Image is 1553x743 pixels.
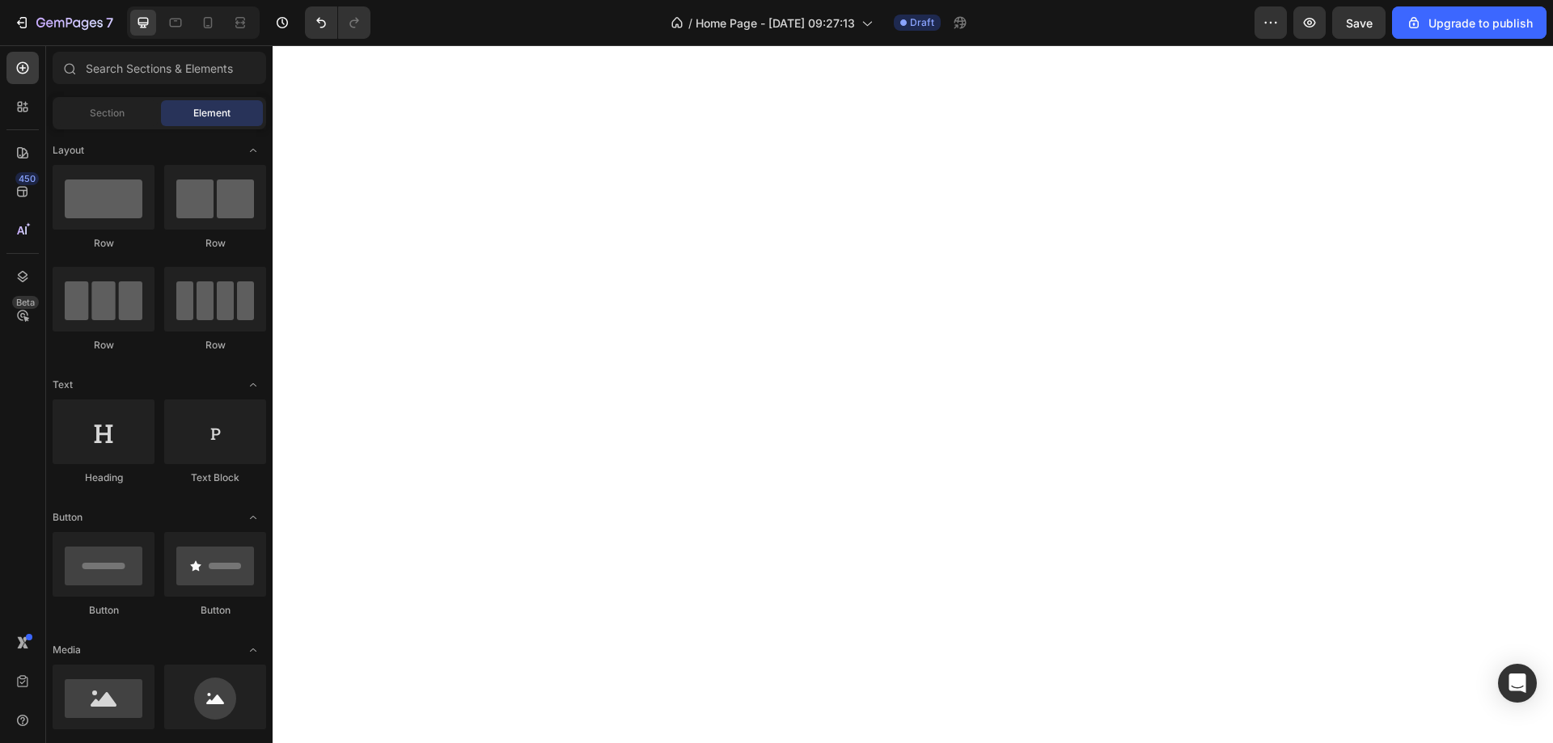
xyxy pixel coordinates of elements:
[1332,6,1386,39] button: Save
[164,603,266,618] div: Button
[15,172,39,185] div: 450
[688,15,692,32] span: /
[1406,15,1533,32] div: Upgrade to publish
[53,603,154,618] div: Button
[164,471,266,485] div: Text Block
[696,15,855,32] span: Home Page - [DATE] 09:27:13
[106,13,113,32] p: 7
[240,637,266,663] span: Toggle open
[53,52,266,84] input: Search Sections & Elements
[240,504,266,530] span: Toggle open
[53,510,83,525] span: Button
[164,236,266,251] div: Row
[1346,16,1373,30] span: Save
[53,643,81,657] span: Media
[90,106,125,120] span: Section
[164,338,266,353] div: Row
[53,378,73,392] span: Text
[193,106,231,120] span: Element
[1498,664,1537,703] div: Open Intercom Messenger
[53,471,154,485] div: Heading
[273,45,1553,743] iframe: Design area
[53,143,84,158] span: Layout
[6,6,121,39] button: 7
[1392,6,1547,39] button: Upgrade to publish
[910,15,934,30] span: Draft
[53,236,154,251] div: Row
[53,338,154,353] div: Row
[305,6,370,39] div: Undo/Redo
[12,296,39,309] div: Beta
[240,137,266,163] span: Toggle open
[240,372,266,398] span: Toggle open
